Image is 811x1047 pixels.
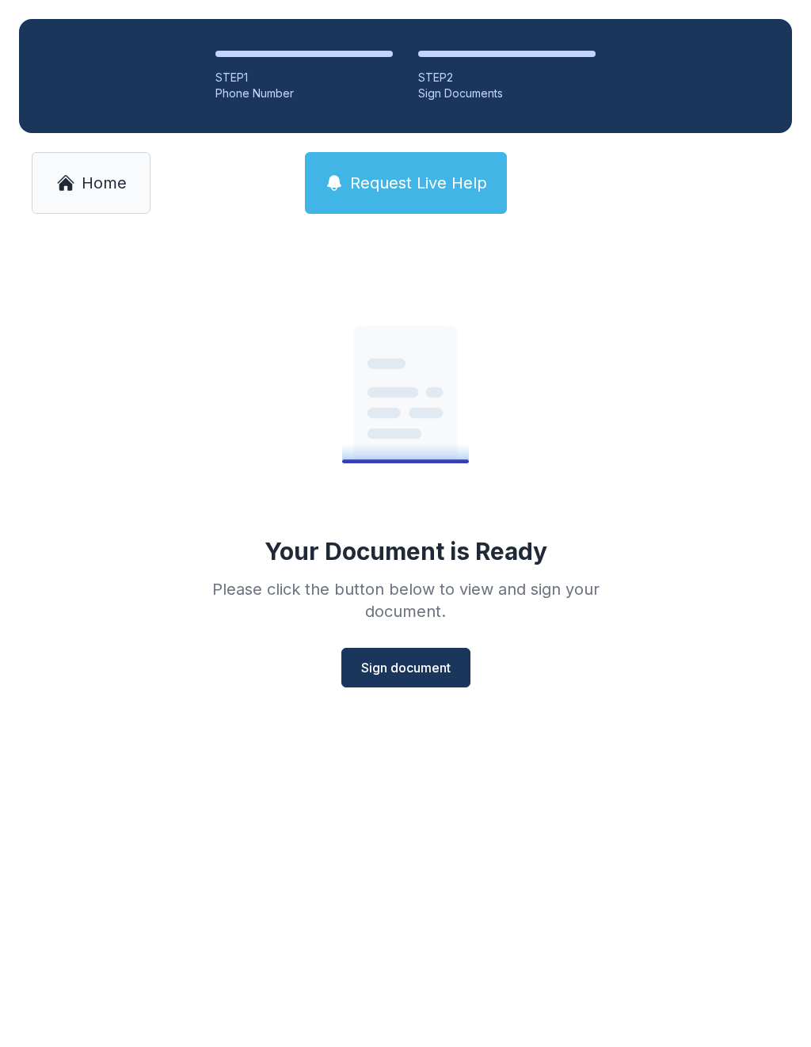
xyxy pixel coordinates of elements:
span: Request Live Help [350,172,487,194]
div: Sign Documents [418,86,596,101]
div: Please click the button below to view and sign your document. [177,578,634,622]
span: Home [82,172,127,194]
div: Your Document is Ready [265,537,547,565]
div: STEP 2 [418,70,596,86]
div: STEP 1 [215,70,393,86]
div: Phone Number [215,86,393,101]
span: Sign document [361,658,451,677]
